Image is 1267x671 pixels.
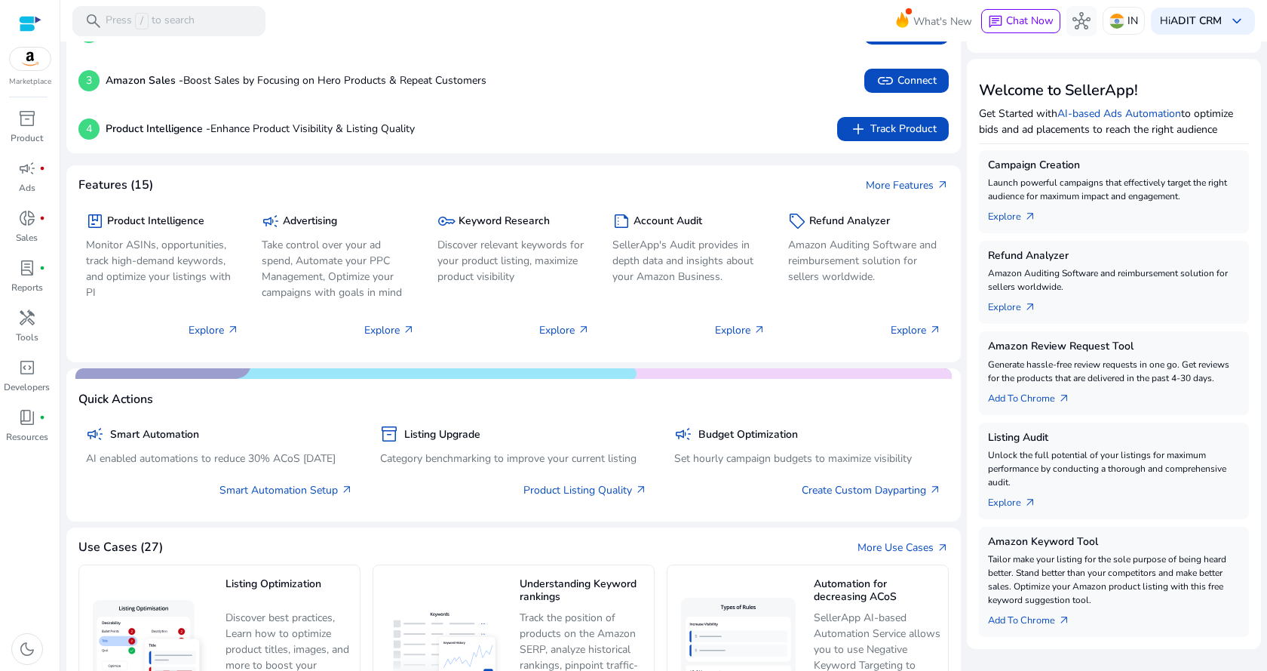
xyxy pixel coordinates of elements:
a: Add To Chrome [988,607,1082,628]
p: Marketplace [9,76,51,88]
p: Amazon Auditing Software and reimbursement solution for sellers worldwide. [988,266,1240,294]
span: campaign [262,212,280,230]
p: Explore [539,322,590,338]
span: arrow_outward [635,484,647,496]
h4: Quick Actions [78,392,153,407]
span: arrow_outward [753,324,765,336]
span: arrow_outward [1024,301,1036,313]
span: arrow_outward [937,179,949,191]
p: AI enabled automations to reduce 30% ACoS [DATE] [86,451,353,466]
b: Product Intelligence - [106,122,210,136]
p: Press to search [106,13,195,29]
span: inventory_2 [18,109,36,128]
p: Explore [715,322,765,338]
a: More Use Casesarrow_outward [857,540,949,556]
span: Track Product [849,120,937,138]
h5: Amazon Review Request Tool [988,340,1240,353]
span: keyboard_arrow_down [1228,12,1246,30]
h5: Amazon Keyword Tool [988,536,1240,549]
span: link [876,72,894,90]
span: / [135,13,149,29]
b: ADIT CRM [1170,14,1222,28]
h5: Product Intelligence [107,215,204,228]
p: 3 [78,70,100,91]
p: Unlock the full potential of your listings for maximum performance by conducting a thorough and c... [988,448,1240,489]
h5: Refund Analyzer [988,250,1240,263]
h5: Campaign Creation [988,159,1240,172]
button: linkConnect [864,69,949,93]
h5: Listing Optimization [225,578,352,605]
span: campaign [674,425,692,443]
h5: Budget Optimization [698,429,798,442]
img: amazon.svg [10,48,51,70]
span: arrow_outward [578,324,590,336]
h5: Account Audit [633,215,702,228]
a: Create Custom Dayparting [802,482,941,498]
span: arrow_outward [403,324,415,336]
span: hub [1072,12,1091,30]
h3: Welcome to SellerApp! [979,82,1249,100]
p: IN [1127,8,1138,34]
p: Explore [189,322,239,338]
p: Boost Sales by Focusing on Hero Products & Repeat Customers [106,72,486,88]
button: hub [1066,6,1097,36]
p: Resources [6,430,48,444]
p: Generate hassle-free review requests in one go. Get reviews for the products that are delivered i... [988,358,1240,385]
h5: Understanding Keyword rankings [520,578,646,605]
p: Tools [16,331,38,344]
span: lab_profile [18,259,36,277]
p: Launch powerful campaigns that effectively target the right audience for maximum impact and engag... [988,176,1240,203]
p: Ads [19,181,35,195]
a: More Featuresarrow_outward [866,177,949,193]
p: Explore [891,322,941,338]
span: arrow_outward [937,542,949,554]
span: arrow_outward [1058,392,1070,405]
h5: Listing Upgrade [404,429,480,442]
h5: Listing Audit [988,432,1240,445]
span: fiber_manual_record [39,165,45,171]
p: Amazon Auditing Software and reimbursement solution for sellers worldwide. [788,237,941,285]
b: Amazon Sales - [106,73,183,88]
a: Add To Chrome [988,385,1082,406]
span: What's New [913,8,972,35]
p: Enhance Product Visibility & Listing Quality [106,121,415,137]
span: Connect [876,72,937,90]
span: search [84,12,103,30]
span: inventory_2 [380,425,398,443]
span: arrow_outward [1024,211,1036,223]
a: Product Listing Quality [523,482,647,498]
p: Category benchmarking to improve your current listing [380,451,647,466]
a: Explorearrow_outward [988,294,1048,315]
span: donut_small [18,209,36,227]
span: arrow_outward [929,484,941,496]
span: campaign [86,425,104,443]
span: summarize [612,212,630,230]
span: arrow_outward [929,324,941,336]
span: campaign [18,159,36,177]
p: Developers [4,380,50,394]
p: Sales [16,231,38,245]
p: Reports [11,281,43,294]
p: Monitor ASINs, opportunities, track high-demand keywords, and optimize your listings with PI [86,237,239,300]
span: Chat Now [1006,14,1054,28]
span: dark_mode [18,640,36,658]
a: Explorearrow_outward [988,203,1048,224]
p: Explore [364,322,415,338]
h5: Smart Automation [110,429,199,442]
button: chatChat Now [981,9,1060,33]
span: arrow_outward [1058,614,1070,626]
span: add [849,120,867,138]
span: arrow_outward [341,484,353,496]
h4: Features (15) [78,178,153,192]
a: AI-based Ads Automation [1057,106,1181,121]
h5: Refund Analyzer [809,215,890,228]
span: arrow_outward [1024,497,1036,509]
p: Product [11,131,43,145]
button: addTrack Product [837,117,949,141]
p: 4 [78,119,100,140]
span: book_4 [18,408,36,426]
span: package [86,212,104,230]
p: Take control over your ad spend, Automate your PPC Management, Optimize your campaigns with goals... [262,237,415,300]
span: arrow_outward [227,324,239,336]
span: handyman [18,309,36,327]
